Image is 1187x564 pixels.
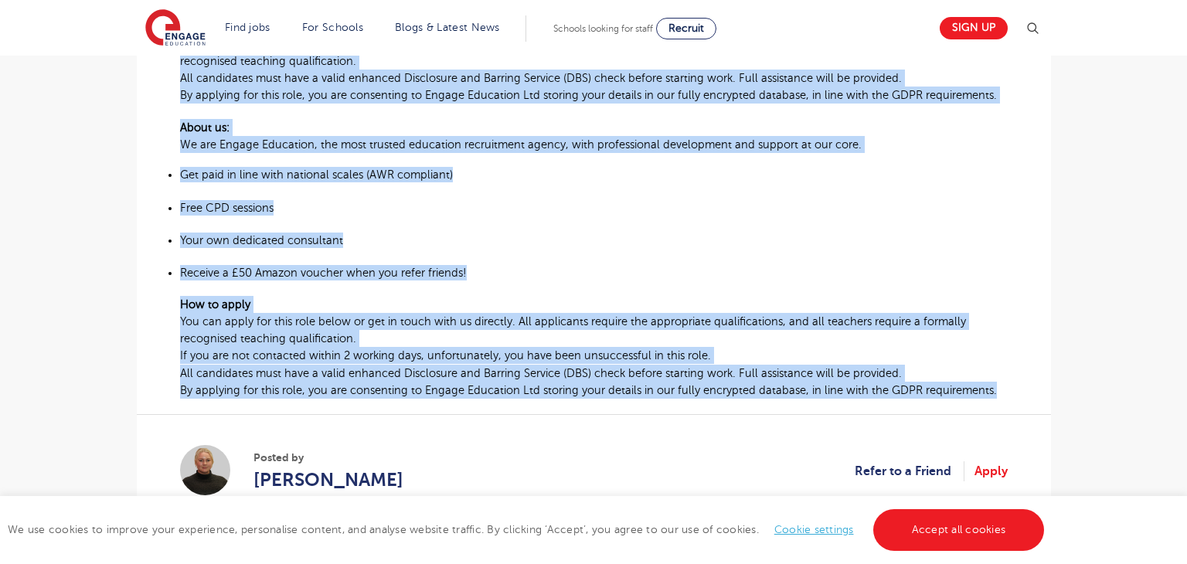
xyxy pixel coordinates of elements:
span: We use cookies to improve your experience, personalise content, and analyse website traffic. By c... [8,524,1048,535]
a: Sign up [940,17,1008,39]
img: Engage Education [145,9,206,48]
a: Recruit [656,18,716,39]
a: Cookie settings [774,524,854,535]
span: Your own dedicated consultant [180,234,343,246]
span: About us: [180,121,230,134]
a: Refer to a Friend [855,461,964,481]
span: Get paid in line with national scales (AWR compliant) [180,168,453,181]
span: Recruit [668,22,704,34]
a: Find jobs [225,22,270,33]
span: By applying for this role, you are consenting to Engage Education Ltd storing your details in our... [180,384,997,396]
a: [PERSON_NAME] [253,466,403,494]
a: Apply [974,461,1008,481]
span: You can apply for this role below or get in touch with us directly. All applicants require the ap... [180,38,966,67]
span: If you are not contacted within 2 working days, unfortunately, you have been unsuccessful in this... [180,349,711,362]
span: Receive a £50 Amazon voucher when you refer friends! [180,267,467,279]
span: How to apply [180,298,250,311]
span: All candidates must have a valid enhanced Disclosure and Barring Service (DBS) check before start... [180,72,902,84]
a: Accept all cookies [873,509,1045,551]
span: Free CPD sessions [180,202,274,214]
span: Schools looking for staff [553,23,653,34]
a: Blogs & Latest News [395,22,500,33]
span: By applying for this role, you are consenting to Engage Education Ltd storing your details in our... [180,89,997,101]
span: Posted by [253,450,403,466]
span: All candidates must have a valid enhanced Disclosure and Barring Service (DBS) check before start... [180,367,902,379]
span: We are Engage Education, the most trusted education recruitment agency, with professional develop... [180,138,862,151]
span: You can apply for this role below or get in touch with us directly. All applicants require the ap... [180,315,966,345]
a: For Schools [302,22,363,33]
